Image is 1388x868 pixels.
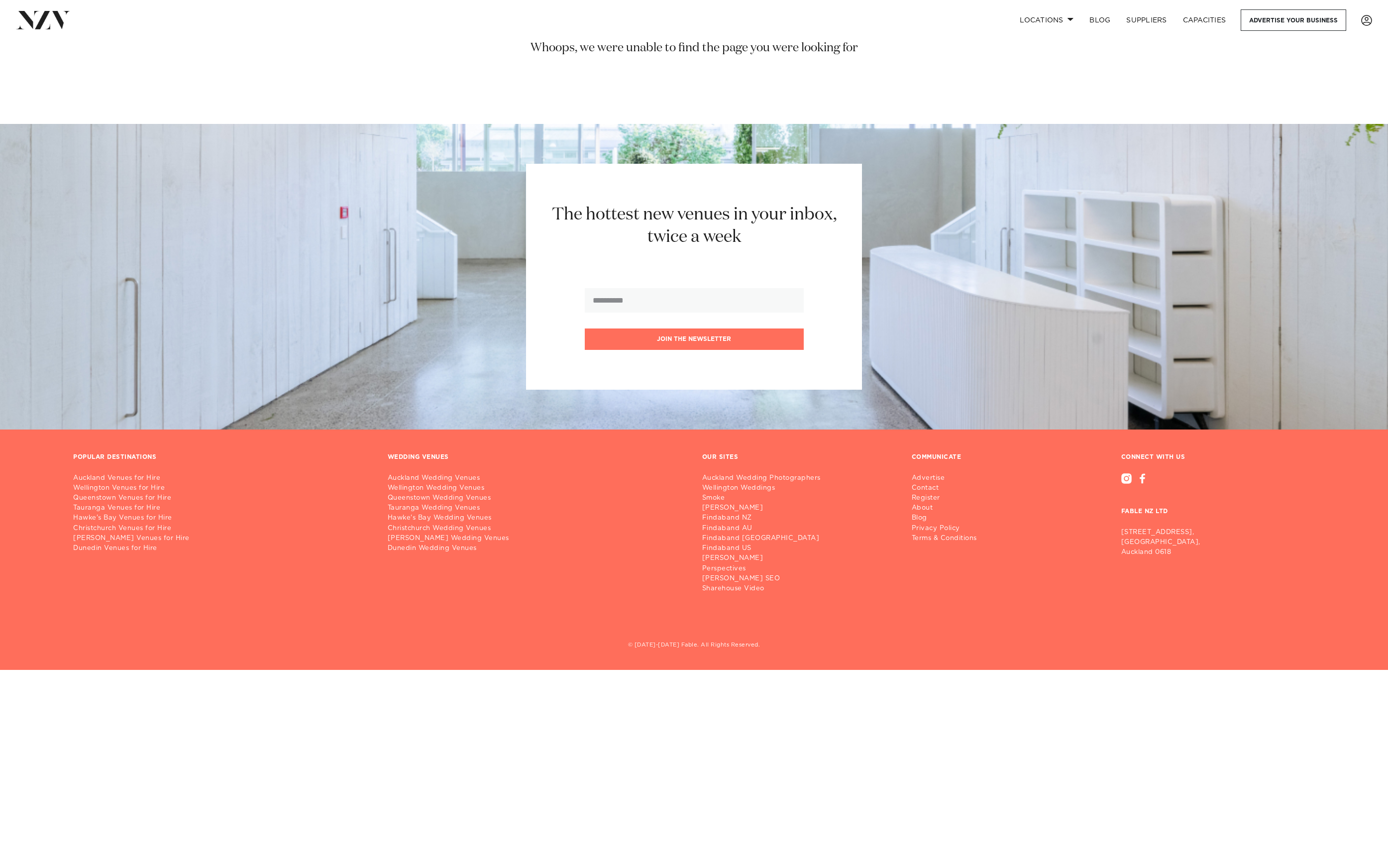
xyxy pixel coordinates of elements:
[702,453,739,461] h3: OUR SITES
[912,524,985,534] a: Privacy Policy
[388,503,686,513] a: Tauranga Wedding Venues
[1121,453,1315,461] h3: CONNECT WITH US
[73,503,372,513] a: Tauranga Venues for Hire
[73,642,1315,650] h5: © [DATE]-[DATE] Fable. All Rights Reserved.
[73,513,372,523] a: Hawke's Bay Venues for Hire
[1121,484,1315,524] h3: FABLE NZ LTD
[1012,9,1081,31] a: Locations
[912,513,985,523] a: Blog
[702,513,829,523] a: Findaband NZ
[585,328,804,350] button: Join the newsletter
[388,513,686,523] a: Hawke's Bay Wedding Venues
[539,204,849,248] h2: The hottest new venues in your inbox, twice a week
[16,11,70,29] img: nzv-logo.png
[1241,9,1346,31] a: Advertise your business
[73,524,372,534] a: Christchurch Venues for Hire
[702,553,829,563] a: [PERSON_NAME]
[702,584,829,594] a: Sharehouse Video
[702,483,829,493] a: Wellington Weddings
[388,534,686,543] a: [PERSON_NAME] Wedding Venues
[388,483,686,493] a: Wellington Wedding Venues
[73,473,372,483] a: Auckland Venues for Hire
[912,453,961,461] h3: COMMUNICATE
[702,524,829,534] a: Findaband AU
[1081,9,1118,31] a: BLOG
[73,453,156,461] h3: POPULAR DESTINATIONS
[388,453,449,461] h3: WEDDING VENUES
[702,543,829,553] a: Findaband US
[388,493,686,503] a: Queenstown Wedding Venues
[1175,9,1234,31] a: Capacities
[702,493,829,503] a: Smoke
[702,574,829,584] a: [PERSON_NAME] SEO
[388,543,686,553] a: Dunedin Wedding Venues
[73,483,372,493] a: Wellington Venues for Hire
[912,493,985,503] a: Register
[73,493,372,503] a: Queenstown Venues for Hire
[912,503,985,513] a: About
[388,473,686,483] a: Auckland Wedding Venues
[702,534,829,543] a: Findaband [GEOGRAPHIC_DATA]
[702,564,829,574] a: Perspectives
[912,534,985,543] a: Terms & Conditions
[73,534,372,543] a: [PERSON_NAME] Venues for Hire
[702,503,829,513] a: [PERSON_NAME]
[912,483,985,493] a: Contact
[1121,528,1315,557] p: [STREET_ADDRESS], [GEOGRAPHIC_DATA], Auckland 0618
[388,524,686,534] a: Christchurch Wedding Venues
[912,473,985,483] a: Advertise
[1118,9,1174,31] a: SUPPLIERS
[344,40,1045,56] h3: Whoops, we were unable to find the page you were looking for
[73,543,372,553] a: Dunedin Venues for Hire
[702,473,829,483] a: Auckland Wedding Photographers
